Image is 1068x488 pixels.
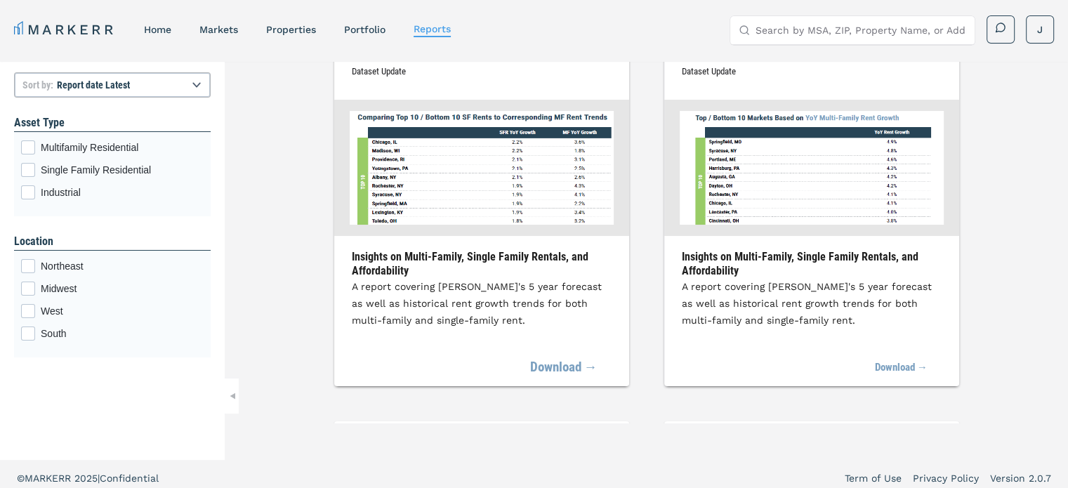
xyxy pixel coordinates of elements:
[414,23,451,34] a: reports
[74,473,100,484] span: 2025 |
[21,327,204,341] div: South checkbox input
[1037,22,1043,37] span: J
[25,473,74,484] span: MARKERR
[41,140,204,154] span: Multifamily Residential
[682,281,932,326] span: A report covering [PERSON_NAME]'s 5 year forecast as well as historical rent growth trends for bo...
[350,111,614,225] img: Markerr RealRent - July 2025
[266,24,316,35] a: properties
[41,327,204,341] span: South
[680,111,944,225] img: Markerr RealRent - June 2025
[41,282,204,296] span: Midwest
[530,352,598,383] a: Download →
[21,259,204,273] div: Northeast checkbox input
[682,66,736,77] span: Dataset Update
[14,20,116,39] a: MARKERR
[41,185,204,199] span: Industrial
[144,24,171,35] a: home
[41,163,204,177] span: Single Family Residential
[21,185,204,199] div: Industrial checkbox input
[17,473,25,484] span: ©
[1026,15,1054,44] button: J
[199,24,238,35] a: markets
[845,471,902,485] a: Term of Use
[352,250,612,278] h3: Insights on Multi-Family, Single Family Rentals, and Affordability
[344,24,385,35] a: Portfolio
[21,163,204,177] div: Single Family Residential checkbox input
[913,471,979,485] a: Privacy Policy
[21,282,204,296] div: Midwest checkbox input
[352,281,602,326] span: A report covering [PERSON_NAME]'s 5 year forecast as well as historical rent growth trends for bo...
[41,259,204,273] span: Northeast
[990,471,1051,485] a: Version 2.0.7
[21,304,204,318] div: West checkbox input
[14,72,211,98] select: Sort by:
[682,250,942,278] h3: Insights on Multi-Family, Single Family Rentals, and Affordability
[875,352,928,383] a: Download →
[21,140,204,154] div: Multifamily Residential checkbox input
[352,66,406,77] span: Dataset Update
[14,233,211,250] h1: Location
[100,473,159,484] span: Confidential
[41,304,204,318] span: West
[756,16,966,44] input: Search by MSA, ZIP, Property Name, or Address
[14,114,211,131] h1: Asset Type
